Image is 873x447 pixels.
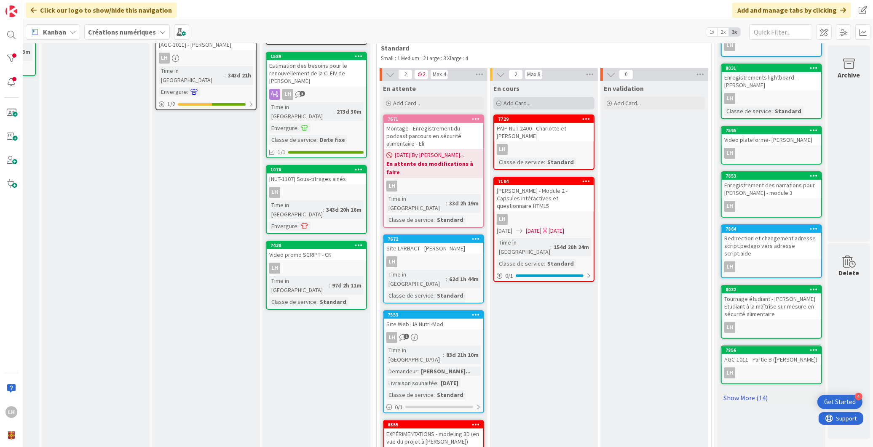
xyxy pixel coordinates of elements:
[838,70,860,80] div: Archive
[552,242,591,252] div: 154d 20h 24m
[386,194,446,213] div: Time in [GEOGRAPHIC_DATA]
[722,180,821,198] div: Enregistrement des narrations pour [PERSON_NAME] - module 3
[330,281,364,290] div: 97d 2h 11m
[383,114,484,228] a: 7671Montage - Enregistrement du podcast parcours en sécurité alimentaire - Eli[DATE] By [PERSON_N...
[318,135,347,144] div: Date fixe
[494,115,594,123] div: 7729
[721,391,822,404] a: Show More (14)
[439,378,461,388] div: [DATE]
[749,24,812,40] input: Quick Filter...
[383,234,484,303] a: 7672Site LARBACT - [PERSON_NAME]LHTime in [GEOGRAPHIC_DATA]:62d 1h 44mClasse de service:Standard
[824,398,856,406] div: Get Started
[266,52,367,158] a: 1589Estimation des besoins pour le renouvellement de la CLEIV de [PERSON_NAME]LHTime in [GEOGRAPH...
[269,276,329,295] div: Time in [GEOGRAPHIC_DATA]
[498,178,594,184] div: 7104
[386,378,437,388] div: Livraison souhaitée
[722,286,821,319] div: 8032Tournage étudiant - [PERSON_NAME] Étudiant à la maîtrise sur mesure en sécurité alimentaire
[267,60,366,86] div: Estimation des besoins pour le renouvellement de la CLEIV de [PERSON_NAME]
[722,322,821,333] div: LH
[384,428,483,447] div: EXPÉRIMENTATIONS - modeling 3D (en vue du projet à [PERSON_NAME])
[414,69,428,80] span: 2
[494,178,594,185] div: 7104
[706,28,718,36] span: 1x
[270,167,366,173] div: 1076
[773,106,803,116] div: Standard
[443,350,444,359] span: :
[267,53,366,86] div: 1589Estimation des besoins pour le renouvellement de la CLEIV de [PERSON_NAME]
[604,84,644,93] span: En validation
[388,236,483,242] div: 7672
[395,403,403,412] span: 0 / 1
[384,235,483,243] div: 7672
[386,367,418,376] div: Demandeur
[388,312,483,318] div: 7553
[494,115,594,141] div: 7729PAIP NUT-2400 - Charlotte et [PERSON_NAME]
[267,166,366,184] div: 1076[NUT-1107] Sous-titrages ainés
[335,107,364,116] div: 273d 30m
[267,53,366,60] div: 1589
[267,242,366,260] div: 7430Video promo SCRIPT - CN
[722,225,821,259] div: 7864Redirection et changement adresse script.pedago vers adresse script.aide
[726,226,821,232] div: 7864
[544,259,545,268] span: :
[494,185,594,211] div: [PERSON_NAME] - Module 2 - Capsules intéractives et questionnaire HTML5
[724,367,735,378] div: LH
[267,89,366,100] div: LH
[721,285,822,339] a: 8032Tournage étudiant - [PERSON_NAME] Étudiant à la maîtrise sur mesure en sécurité alimentaireLH
[817,395,862,409] div: Open Get Started checklist, remaining modules: 4
[855,393,862,400] div: 4
[722,261,821,272] div: LH
[386,256,397,267] div: LH
[435,390,466,399] div: Standard
[386,215,434,224] div: Classe de service
[187,87,188,96] span: :
[384,181,483,192] div: LH
[269,123,297,133] div: Envergure
[447,199,481,208] div: 33d 2h 19m
[722,354,821,365] div: AGC-1011 - Partie B ([PERSON_NAME])
[434,291,435,300] span: :
[497,157,544,167] div: Classe de service
[278,148,286,157] span: 1/1
[266,241,367,310] a: 7430Video promo SCRIPT - CNLHTime in [GEOGRAPHIC_DATA]:97d 2h 11mClasse de service:Standard
[159,87,187,96] div: Envergure
[722,233,821,259] div: Redirection et changement adresse script.pedago vers adresse script.aide
[721,64,822,119] a: 8031Enregistrements lightboard - [PERSON_NAME]LHClasse de service:Standard
[505,271,513,280] span: 0 / 1
[722,201,821,212] div: LH
[435,291,466,300] div: Standard
[318,297,348,306] div: Standard
[497,144,508,155] div: LH
[384,402,483,412] div: 0/1
[269,297,316,306] div: Classe de service
[267,263,366,274] div: LH
[722,225,821,233] div: 7864
[447,274,481,284] div: 62d 1h 44m
[386,346,443,364] div: Time in [GEOGRAPHIC_DATA]
[729,28,740,36] span: 3x
[386,181,397,192] div: LH
[497,226,512,235] span: [DATE]
[386,160,481,176] b: En attente des modifications à faire
[404,334,409,339] span: 1
[726,65,821,71] div: 8031
[545,259,576,268] div: Standard
[435,215,466,224] div: Standard
[384,421,483,428] div: 6855
[494,144,594,155] div: LH
[386,390,434,399] div: Classe de service
[5,430,17,442] img: avatar
[494,123,594,141] div: PAIP NUT-2400 - Charlotte et [PERSON_NAME]
[497,259,544,268] div: Classe de service
[269,135,316,144] div: Classe de service
[497,238,550,256] div: Time in [GEOGRAPHIC_DATA]
[418,367,419,376] span: :
[545,157,576,167] div: Standard
[329,281,330,290] span: :
[384,421,483,447] div: 6855EXPÉRIMENTATIONS - modeling 3D (en vue du projet à [PERSON_NAME])
[323,205,324,214] span: :
[316,297,318,306] span: :
[156,39,256,50] div: [AGC-1011] - [PERSON_NAME]
[494,214,594,225] div: LH
[384,311,483,330] div: 7553Site Web LIA Nutri-Mod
